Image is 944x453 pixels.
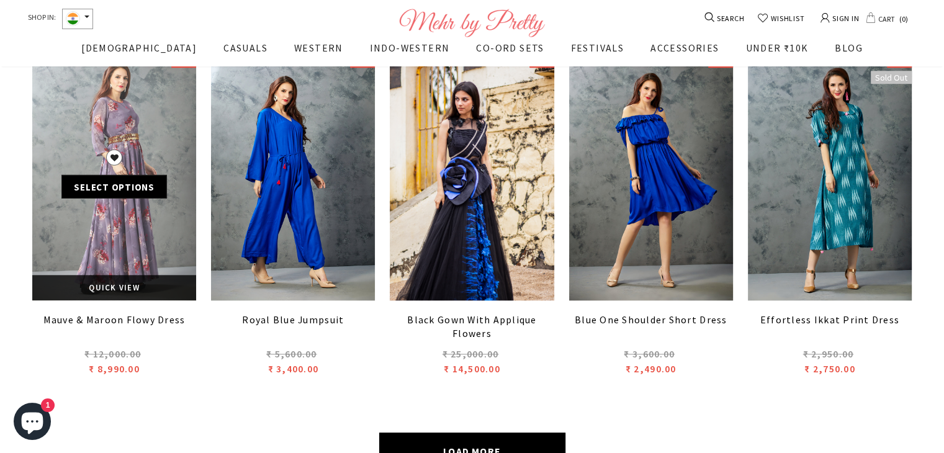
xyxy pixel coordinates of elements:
[370,40,450,66] a: INDO-WESTERN
[294,42,343,54] span: WESTERN
[242,313,344,326] span: Royal Blue Jumpsuit
[569,313,733,344] a: Blue One Shoulder Short Dress
[84,348,141,360] span: ₹ 12,000.00
[866,11,910,26] a: CART 0
[830,10,859,25] span: SIGN IN
[896,11,910,26] span: 0
[32,313,196,344] a: Mauve & Maroon Flowy Dress
[624,348,675,360] span: ₹ 3,600.00
[768,12,804,25] span: WISHLIST
[32,275,196,300] a: Quick View
[43,313,186,326] span: Mauve & Maroon Flowy Dress
[444,362,500,375] span: ₹ 14,500.00
[803,348,854,360] span: ₹ 2,950.00
[571,42,624,54] span: FESTIVALS
[223,40,267,66] a: CASUALS
[267,362,318,375] span: ₹ 3,400.00
[575,313,727,326] span: Blue One Shoulder Short Dress
[407,313,536,339] span: Black Gown With Applique Flowers
[81,42,197,54] span: [DEMOGRAPHIC_DATA]
[294,40,343,66] a: WESTERN
[399,9,545,37] img: Logo Footer
[223,42,267,54] span: CASUALS
[443,348,499,360] span: ₹ 25,000.00
[650,40,719,66] a: ACCESSORIES
[476,42,544,54] span: CO-ORD SETS
[28,9,56,29] span: SHOP IN:
[745,42,808,54] span: UNDER ₹10K
[650,42,719,54] span: ACCESSORIES
[89,362,140,375] span: ₹ 8,990.00
[571,40,624,66] a: FESTIVALS
[626,362,677,375] span: ₹ 2,490.00
[476,40,544,66] a: CO-ORD SETS
[266,348,317,360] span: ₹ 5,600.00
[706,12,745,25] a: SEARCH
[390,313,554,344] a: Black Gown With Applique Flowers
[10,403,55,443] inbox-online-store-chat: Shopify online store chat
[716,12,745,25] span: SEARCH
[820,8,859,27] a: SIGN IN
[804,362,855,375] span: ₹ 2,750.00
[745,40,808,66] a: UNDER ₹10K
[211,313,375,344] a: Royal Blue Jumpsuit
[61,174,167,198] a: Select options
[876,11,896,26] span: CART
[760,313,899,326] span: Effortless Ikkat Print Dress
[835,42,863,54] span: BLOG
[81,40,197,66] a: [DEMOGRAPHIC_DATA]
[370,42,450,54] span: INDO-WESTERN
[757,12,804,25] a: WISHLIST
[748,313,912,344] a: Effortless Ikkat Print Dress
[835,40,863,66] a: BLOG
[89,282,140,293] span: Quick View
